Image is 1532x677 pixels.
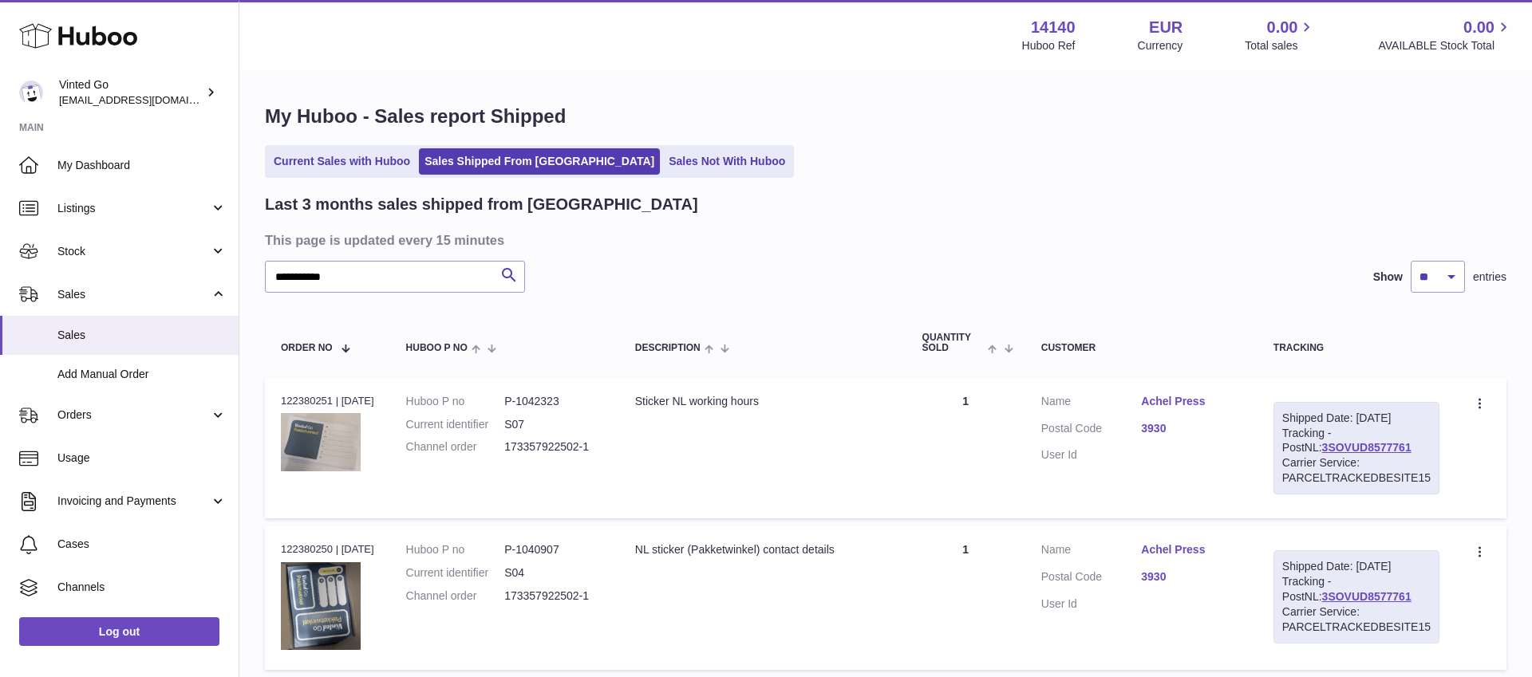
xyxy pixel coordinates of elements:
a: Sales Not With Huboo [663,148,791,175]
span: 0.00 [1267,17,1298,38]
h3: This page is updated every 15 minutes [265,231,1502,249]
img: giedre.bartusyte@vinted.com [19,81,43,104]
strong: EUR [1149,17,1183,38]
dt: Name [1041,542,1142,561]
a: 3SOVUD8577761 [1322,590,1412,603]
dd: 173357922502-1 [504,439,603,455]
dd: S04 [504,565,603,581]
dt: User Id [1041,447,1142,462]
div: Customer [1041,343,1242,353]
span: Add Manual Order [57,367,227,382]
dt: Name [1041,394,1142,413]
h1: My Huboo - Sales report Shipped [265,104,1506,129]
span: Sales [57,328,227,343]
span: Description [635,343,701,353]
dd: 173357922502-1 [504,588,603,604]
span: Channels [57,580,227,595]
div: NL sticker (Pakketwinkel) contact details [635,542,890,557]
td: 1 [906,526,1025,670]
div: 122380250 | [DATE] [281,542,374,557]
div: Shipped Date: [DATE] [1282,559,1431,574]
span: Usage [57,451,227,466]
div: Vinted Go [59,77,203,108]
span: Orders [57,407,210,423]
strong: 14140 [1031,17,1076,38]
span: 0.00 [1463,17,1494,38]
span: Stock [57,244,210,259]
img: 141401745304436.jpeg [281,562,361,651]
dt: Postal Code [1041,569,1142,588]
span: Sales [57,287,210,302]
div: 122380251 | [DATE] [281,394,374,408]
span: Cases [57,537,227,552]
div: Tracking [1273,343,1439,353]
dt: Current identifier [406,417,505,432]
label: Show [1373,270,1403,285]
dt: User Id [1041,596,1142,612]
div: Huboo Ref [1022,38,1076,53]
span: Order No [281,343,333,353]
a: 3930 [1141,421,1242,436]
a: Log out [19,617,219,646]
div: Currency [1138,38,1183,53]
span: entries [1473,270,1506,285]
a: Sales Shipped From [GEOGRAPHIC_DATA] [419,148,660,175]
div: Shipped Date: [DATE] [1282,411,1431,426]
dd: P-1040907 [504,542,603,557]
span: Invoicing and Payments [57,494,210,509]
dt: Channel order [406,439,505,455]
span: [EMAIL_ADDRESS][DOMAIN_NAME] [59,93,235,106]
a: 0.00 AVAILABLE Stock Total [1378,17,1513,53]
span: Listings [57,201,210,216]
h2: Last 3 months sales shipped from [GEOGRAPHIC_DATA] [265,194,698,215]
span: AVAILABLE Stock Total [1378,38,1513,53]
a: Current Sales with Huboo [268,148,416,175]
dt: Postal Code [1041,421,1142,440]
div: Tracking - PostNL: [1273,550,1439,643]
a: Achel Press [1141,542,1242,557]
span: My Dashboard [57,158,227,173]
a: 3SOVUD8577761 [1322,441,1412,454]
img: 1745304728.jpeg [281,413,361,471]
a: 3930 [1141,569,1242,585]
a: Achel Press [1141,394,1242,409]
dd: P-1042323 [504,394,603,409]
a: 0.00 Total sales [1245,17,1316,53]
td: 1 [906,378,1025,518]
dt: Current identifier [406,565,505,581]
span: Total sales [1245,38,1316,53]
dt: Channel order [406,588,505,604]
span: Quantity Sold [922,333,985,353]
span: Huboo P no [406,343,468,353]
div: Carrier Service: PARCELTRACKEDBESITE15 [1282,604,1431,635]
div: Sticker NL working hours [635,394,890,409]
dt: Huboo P no [406,542,505,557]
div: Tracking - PostNL: [1273,402,1439,494]
div: Carrier Service: PARCELTRACKEDBESITE15 [1282,455,1431,486]
dd: S07 [504,417,603,432]
dt: Huboo P no [406,394,505,409]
